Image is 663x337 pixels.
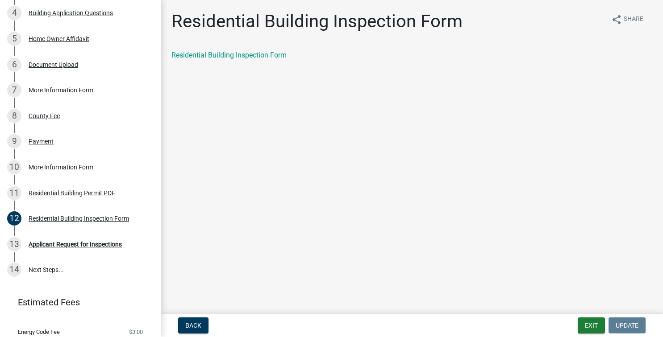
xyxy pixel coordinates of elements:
span: Update [616,322,638,329]
div: 9 [7,134,21,148]
div: 4 [7,6,21,20]
a: Residential Building Inspection Form [171,51,287,59]
h1: Residential Building Inspection Form [171,11,463,32]
div: More Information Form [29,164,93,170]
span: Energy Code Fee [18,329,60,335]
div: Home Owner Affidavit [29,36,89,42]
button: Exit [578,317,605,333]
span: Share [624,14,643,25]
div: Residential Building Permit PDF [29,190,115,196]
a: Estimated Fees [7,293,146,311]
span: $3.00 [129,329,143,335]
div: 12 [7,211,21,226]
div: 11 [7,186,21,200]
div: Residential Building Inspection Form [29,215,129,222]
div: 6 [7,58,21,72]
i: share [611,14,622,25]
button: Update [609,317,646,333]
span: Back [185,322,201,329]
div: 5 [7,32,21,46]
div: Payment [29,138,54,144]
div: 14 [7,263,21,277]
div: 10 [7,160,21,174]
button: shareShare [604,11,650,28]
div: 7 [7,83,21,97]
div: 8 [7,109,21,123]
button: Back [178,317,208,333]
div: Applicant Request for Inspections [29,241,122,247]
div: Building Application Questions [29,10,113,16]
div: 13 [7,237,21,251]
div: County Fee [29,113,60,119]
div: Document Upload [29,62,78,68]
div: More Information Form [29,87,93,93]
